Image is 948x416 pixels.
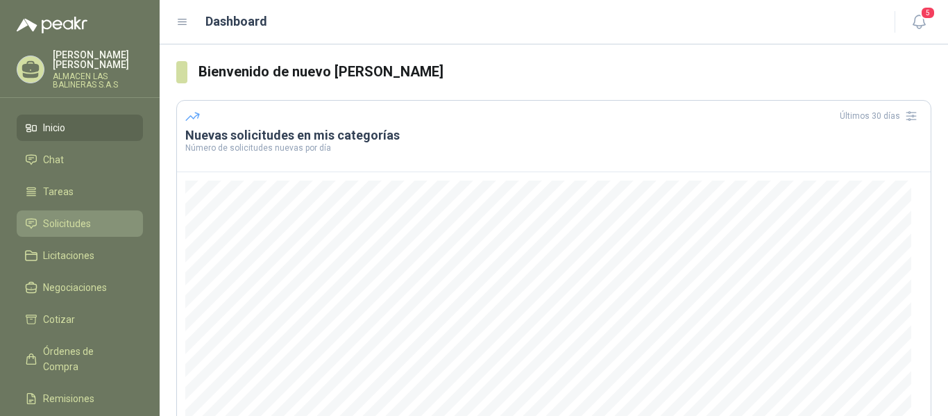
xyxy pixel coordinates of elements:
[17,147,143,173] a: Chat
[43,248,94,263] span: Licitaciones
[17,306,143,333] a: Cotizar
[185,144,922,152] p: Número de solicitudes nuevas por día
[43,184,74,199] span: Tareas
[17,385,143,412] a: Remisiones
[17,338,143,380] a: Órdenes de Compra
[17,178,143,205] a: Tareas
[840,105,922,127] div: Últimos 30 días
[53,50,143,69] p: [PERSON_NAME] [PERSON_NAME]
[17,274,143,301] a: Negociaciones
[17,242,143,269] a: Licitaciones
[43,120,65,135] span: Inicio
[53,72,143,89] p: ALMACEN LAS BALINERAS S.A.S
[43,391,94,406] span: Remisiones
[43,280,107,295] span: Negociaciones
[17,115,143,141] a: Inicio
[43,216,91,231] span: Solicitudes
[17,210,143,237] a: Solicitudes
[906,10,931,35] button: 5
[43,152,64,167] span: Chat
[920,6,936,19] span: 5
[43,312,75,327] span: Cotizar
[17,17,87,33] img: Logo peakr
[185,127,922,144] h3: Nuevas solicitudes en mis categorías
[43,344,130,374] span: Órdenes de Compra
[198,61,931,83] h3: Bienvenido de nuevo [PERSON_NAME]
[205,12,267,31] h1: Dashboard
